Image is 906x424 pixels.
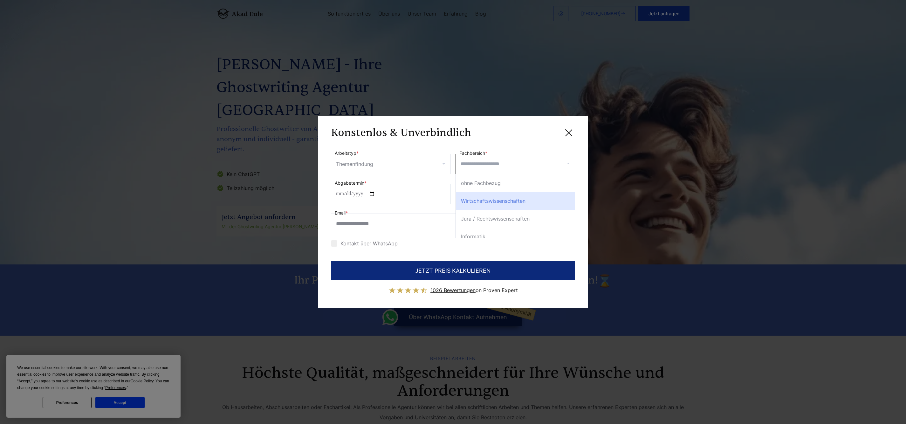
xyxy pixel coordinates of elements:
div: ohne Fachbezug [456,174,575,192]
label: Arbeitstyp [335,149,359,157]
label: Email [335,209,348,217]
div: on Proven Expert [430,285,518,295]
button: JETZT PREIS KALKULIEREN [331,261,575,280]
label: Abgabetermin [335,179,367,187]
div: Themenfindung [336,159,373,169]
div: Wirtschaftswissenschaften [456,192,575,210]
label: Kontakt über WhatsApp [331,240,398,247]
label: Fachbereich [459,149,487,157]
span: 1026 Bewertungen [430,287,476,293]
div: Jura / Rechtswissenschaften [456,210,575,228]
div: Informatik [456,228,575,245]
h3: Konstenlos & Unverbindlich [331,127,471,139]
